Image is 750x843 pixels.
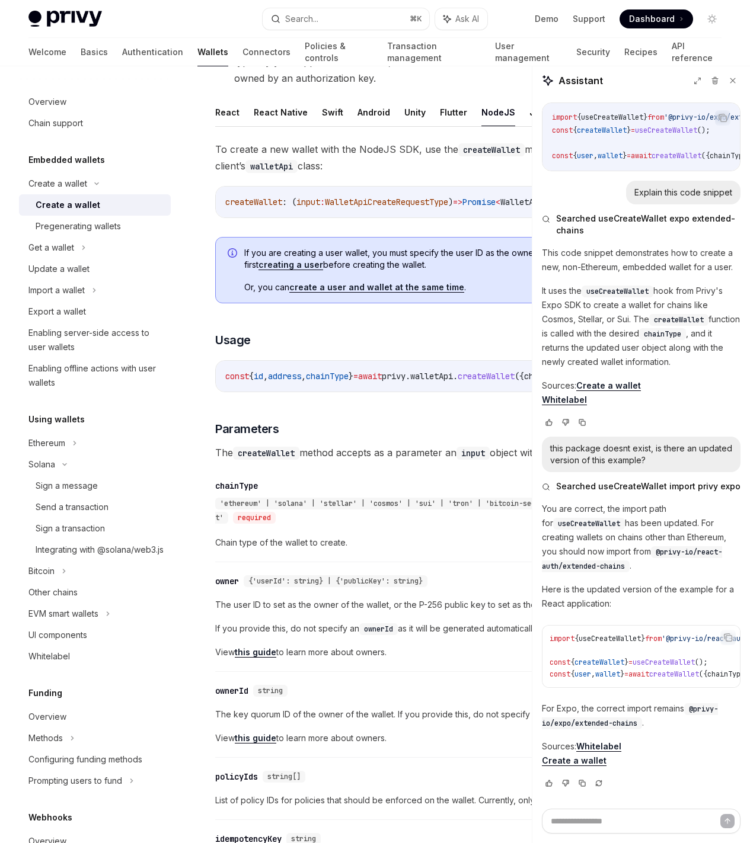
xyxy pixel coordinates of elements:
h5: Funding [28,686,62,700]
div: Chain support [28,116,83,130]
span: input [296,197,320,207]
span: const [552,126,573,135]
div: Send a transaction [36,500,108,514]
span: Dashboard [629,13,675,25]
div: Ethereum [28,436,65,450]
button: Searched useCreateWallet expo extended-chains [542,213,741,236]
span: walletApi [410,371,453,382]
span: createWallet [458,371,515,382]
a: Security [576,38,610,66]
span: string [258,686,283,695]
span: await [631,151,652,161]
span: address [268,371,301,382]
span: chainType [644,329,681,339]
span: useCreateWallet [579,634,641,643]
span: = [627,151,631,161]
button: Swift [322,98,343,126]
span: ) [448,197,453,207]
a: Export a wallet [19,301,171,322]
a: API reference [672,38,722,66]
div: Integrating with @solana/web3.js [36,543,164,557]
span: await [358,371,382,382]
span: , [263,371,268,382]
button: Copy the contents from the code block [720,630,736,645]
span: } [623,151,627,161]
button: Ask AI [435,8,487,30]
span: The user ID to set as the owner of the wallet, or the P-256 public key to set as the owner of the... [215,598,729,612]
span: chainType [306,371,349,382]
span: Ask AI [455,13,479,25]
span: {'userId': string} | {'publicKey': string} [248,576,423,586]
span: ({ [515,371,524,382]
span: } [641,634,645,643]
div: EVM smart wallets [28,607,98,621]
a: Update a wallet [19,258,171,280]
span: useCreateWallet [633,658,695,667]
div: Sign a message [36,479,98,493]
button: NodeJS [481,98,515,126]
span: List of policy IDs for policies that should be enforced on the wallet. Currently, only one policy... [215,793,729,807]
span: useCreateWallet [635,126,697,135]
span: { [573,126,577,135]
div: Sign a transaction [36,521,105,536]
span: chainType: [524,371,572,382]
div: Search... [285,12,318,26]
button: Send message [720,814,735,828]
span: } [627,126,631,135]
div: Other chains [28,585,78,600]
a: Wallets [197,38,228,66]
a: Configuring funding methods [19,749,171,770]
span: createWallet [225,197,282,207]
img: light logo [28,11,102,27]
a: Overview [19,706,171,727]
span: => [453,197,462,207]
code: createWallet [233,447,299,460]
a: Create a wallet [576,380,641,391]
span: ({ [699,669,707,679]
code: input [457,447,490,460]
p: It uses the hook from Privy's Expo SDK to create a wallet for chains like Cosmos, Stellar, or Sui... [542,284,741,369]
span: Searched useCreateWallet import privy expo [556,480,741,492]
span: Usage [215,332,251,348]
span: , [593,151,598,161]
div: Configuring funding methods [28,752,142,767]
span: Chain type of the wallet to create. [215,536,729,550]
p: You are correct, the import path for has been updated. For creating wallets on chains other than ... [542,502,741,573]
span: useCreateWallet [581,113,643,122]
span: ⌘ K [410,14,422,24]
div: owner [215,575,239,587]
span: from [645,634,662,643]
div: chainType [215,480,258,492]
span: . [406,371,410,382]
span: Or, you can . [244,281,716,293]
p: Here is the updated version of the example for a React application: [542,582,741,611]
div: Explain this code snippet [634,187,732,198]
div: policyIds [215,771,258,783]
div: Solana [28,457,55,472]
span: string[] [267,772,301,781]
a: Other chains [19,582,171,603]
a: Create a wallet [542,755,607,766]
div: Export a wallet [28,304,86,319]
div: Prompting users to fund [28,774,122,788]
div: Whitelabel [28,649,70,663]
div: Create a wallet [28,177,87,191]
a: this guide [235,647,276,658]
span: { [570,669,575,679]
span: View to learn more about owners. [215,645,729,659]
span: { [573,151,577,161]
span: (); [697,126,710,135]
span: createWallet [577,126,627,135]
button: Android [358,98,390,126]
svg: Info [228,248,240,260]
code: createWallet [458,143,525,156]
span: createWallet [575,658,624,667]
div: ownerId [215,685,248,697]
div: Overview [28,710,66,724]
a: Chain support [19,113,171,134]
span: @privy-io/expo/extended-chains [542,704,718,728]
a: Basics [81,38,108,66]
a: UI components [19,624,171,646]
a: Overview [19,91,171,113]
div: Create a wallet [36,198,100,212]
